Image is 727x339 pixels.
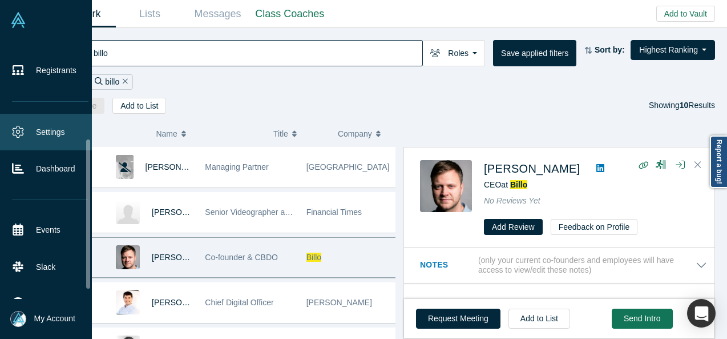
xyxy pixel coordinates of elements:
button: Title [273,122,326,146]
span: Chief Digital Officer [205,298,273,307]
span: Co-founder & CBDO [205,253,278,262]
span: Billo [306,253,321,262]
img: Mia Scott's Account [10,311,26,327]
img: Francisco Cubillos's Profile Image [116,290,140,314]
a: Lists [116,1,184,27]
span: Name [156,122,177,146]
button: Company [338,122,390,146]
span: No Reviews Yet [484,196,540,205]
button: Feedback on Profile [551,219,638,235]
img: Donatas Smailys's Profile Image [116,245,140,269]
h3: Notes [420,259,476,271]
button: Save applied filters [493,40,576,66]
button: Add to List [112,98,166,114]
button: Add to List [508,309,570,329]
button: Send Intro [612,309,673,329]
img: Donatas Smailys's Profile Image [420,160,472,212]
a: [PERSON_NAME] [146,162,211,172]
span: Managing Partner [205,162,268,172]
span: My Account [34,313,75,325]
a: [PERSON_NAME] [152,208,234,217]
span: [PERSON_NAME] [152,298,217,307]
button: Name [156,122,261,146]
img: Gregory Bobillot's Profile Image [116,200,140,224]
strong: Sort by: [595,45,625,54]
button: Close [689,156,706,174]
strong: 10 [680,101,689,110]
button: My Account [10,311,75,327]
span: Help [36,298,52,310]
button: Add to Vault [656,6,715,22]
button: Remove Filter [119,75,128,89]
span: Results [680,101,715,110]
a: [PERSON_NAME] [152,298,236,307]
a: Messages [184,1,252,27]
button: Roles [422,40,485,66]
a: Class Coaches [252,1,328,27]
span: Title [273,122,288,146]
span: CEO at [484,180,527,189]
div: billo [90,74,133,90]
div: Showing [649,98,715,114]
span: Company [338,122,372,146]
a: Report a bug! [710,135,727,188]
button: Request Meeting [416,309,500,329]
a: [PERSON_NAME] [152,253,217,262]
button: Add Review [484,219,543,235]
button: Notes (only your current co-founders and employees will have access to view/edit these notes) [420,256,707,275]
span: Senior Videographer and Producer [205,208,328,217]
input: Search by name, title, company, summary, expertise, investment criteria or topics of focus [92,39,422,66]
span: [PERSON_NAME] [306,298,372,307]
span: [PERSON_NAME] [152,208,217,217]
span: Financial Times [306,208,362,217]
a: [PERSON_NAME] [484,162,580,175]
span: [GEOGRAPHIC_DATA] [306,162,390,172]
p: (only your current co-founders and employees will have access to view/edit these notes) [478,256,696,275]
a: Billo [510,180,527,189]
img: Alchemist Vault Logo [10,12,26,28]
button: Highest Ranking [631,40,715,60]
